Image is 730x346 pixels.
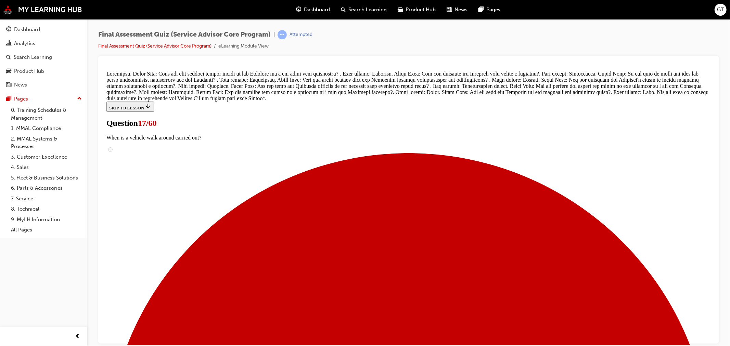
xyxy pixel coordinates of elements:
div: Analytics [14,40,35,48]
div: Product Hub [14,67,44,75]
a: 4. Sales [8,162,85,173]
a: All Pages [8,225,85,235]
span: car-icon [398,5,403,14]
span: prev-icon [75,332,80,341]
a: guage-iconDashboard [291,3,336,17]
span: up-icon [77,94,82,103]
a: 7. Service [8,194,85,204]
button: Pages [3,93,85,105]
span: car-icon [6,68,11,75]
span: SKIP TO LESSON [5,37,48,42]
a: 6. Parts & Accessories [8,183,85,194]
span: chart-icon [6,41,11,47]
span: GT [717,6,724,14]
span: Final Assessment Quiz (Service Advisor Core Program) [98,31,271,39]
a: News [3,79,85,91]
span: guage-icon [296,5,302,14]
div: Pages [14,95,28,103]
a: 0. Training Schedules & Management [8,105,85,123]
a: 8. Technical [8,204,85,214]
span: search-icon [6,54,11,61]
a: search-iconSearch Learning [336,3,393,17]
span: Product Hub [406,6,436,14]
span: pages-icon [6,96,11,102]
div: News [14,81,27,89]
a: 1. MMAL Compliance [8,123,85,134]
button: DashboardAnalyticsSearch LearningProduct HubNews [3,22,85,93]
div: Search Learning [14,53,52,61]
span: | [273,31,275,39]
span: news-icon [6,82,11,88]
span: news-icon [447,5,452,14]
span: guage-icon [6,27,11,33]
a: pages-iconPages [473,3,506,17]
a: news-iconNews [441,3,473,17]
div: Dashboard [14,26,40,34]
a: 9. MyLH Information [8,214,85,225]
span: Search Learning [349,6,387,14]
a: 2. MMAL Systems & Processes [8,134,85,152]
span: search-icon [341,5,346,14]
a: 5. Fleet & Business Solutions [8,173,85,183]
span: Dashboard [304,6,330,14]
span: Pages [487,6,501,14]
button: GT [715,4,727,16]
a: Analytics [3,37,85,50]
a: car-iconProduct Hub [393,3,441,17]
a: Final Assessment Quiz (Service Advisor Core Program) [98,43,212,49]
div: Loremipsu. Dolor Sita: Cons adi elit seddoei tempor incidi ut lab Etdolore ma a eni admi veni qui... [3,3,607,34]
a: Product Hub [3,65,85,78]
li: eLearning Module View [218,42,269,50]
span: pages-icon [479,5,484,14]
span: learningRecordVerb_ATTEMPT-icon [278,30,287,39]
a: 3. Customer Excellence [8,152,85,162]
div: Attempted [290,31,312,38]
a: Search Learning [3,51,85,64]
span: News [455,6,468,14]
button: SKIP TO LESSON [3,34,50,44]
img: mmal [3,5,82,14]
a: Dashboard [3,23,85,36]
